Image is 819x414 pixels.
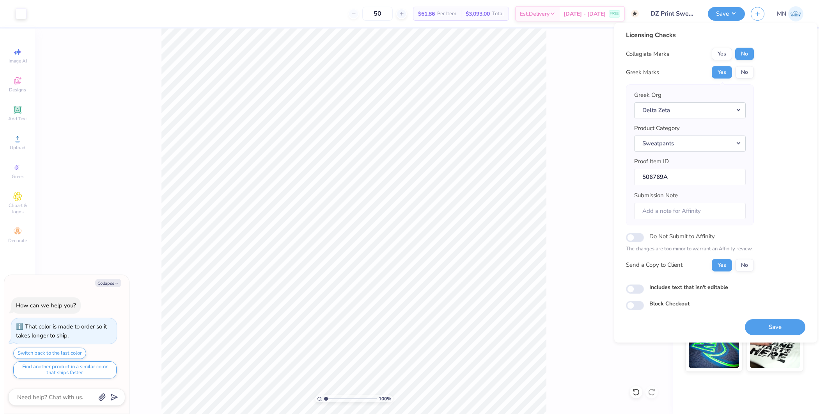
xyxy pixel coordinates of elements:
[634,136,746,152] button: Sweatpants
[634,91,661,100] label: Greek Org
[634,124,680,133] label: Product Category
[626,30,754,40] div: Licensing Checks
[735,48,754,60] button: No
[634,191,678,200] label: Submission Note
[4,202,31,215] span: Clipart & logos
[13,348,86,359] button: Switch back to the last color
[466,10,490,18] span: $3,093.00
[745,319,805,335] button: Save
[689,329,739,368] img: Glow in the Dark Ink
[626,50,669,59] div: Collegiate Marks
[13,361,117,378] button: Find another product in a similar color that ships faster
[712,48,732,60] button: Yes
[750,329,800,368] img: Water based Ink
[8,116,27,122] span: Add Text
[9,87,26,93] span: Designs
[712,259,732,271] button: Yes
[12,173,24,180] span: Greek
[649,283,728,291] label: Includes text that isn't editable
[564,10,606,18] span: [DATE] - [DATE]
[777,9,786,18] span: MN
[708,7,745,21] button: Save
[777,6,803,21] a: MN
[645,6,702,21] input: Untitled Design
[492,10,504,18] span: Total
[626,245,754,253] p: The changes are too minor to warrant an Affinity review.
[379,395,391,402] span: 100 %
[610,11,619,16] span: FREE
[16,302,76,309] div: How can we help you?
[520,10,550,18] span: Est. Delivery
[95,279,121,287] button: Collapse
[437,10,456,18] span: Per Item
[712,66,732,79] button: Yes
[649,300,690,308] label: Block Checkout
[735,259,754,271] button: No
[16,323,107,339] div: That color is made to order so it takes longer to ship.
[634,102,746,118] button: Delta Zeta
[9,58,27,64] span: Image AI
[788,6,803,21] img: Mark Navarro
[626,68,659,77] div: Greek Marks
[735,66,754,79] button: No
[634,203,746,219] input: Add a note for Affinity
[649,231,715,241] label: Do Not Submit to Affinity
[418,10,435,18] span: $61.86
[362,7,393,21] input: – –
[626,261,682,269] div: Send a Copy to Client
[10,145,25,151] span: Upload
[8,237,27,244] span: Decorate
[634,157,669,166] label: Proof Item ID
